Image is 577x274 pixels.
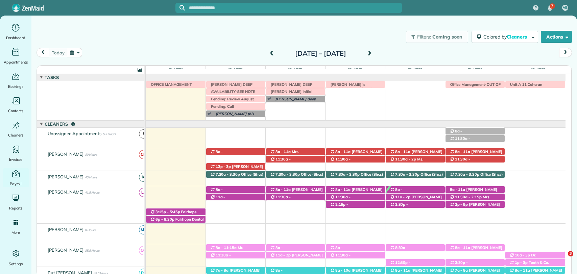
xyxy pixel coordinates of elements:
span: Dashboard [6,34,25,41]
span: [PERSON_NAME] ([PHONE_NUMBER]) [390,149,442,159]
span: 5.3 Hours [103,132,116,136]
span: 8a - 11a [455,149,471,154]
div: [STREET_ADDRESS] [446,201,505,208]
span: 40 Hours [85,175,97,179]
span: 1p - 3p [514,260,528,265]
div: [STREET_ADDRESS] [386,194,445,201]
span: Office (Shcs) ([PHONE_NUMBER]) [210,172,264,181]
div: [STREET_ADDRESS] [505,259,566,266]
span: [PERSON_NAME] initial [267,89,313,94]
div: [STREET_ADDRESS] [326,194,385,201]
div: [STREET_ADDRESS] [146,216,205,223]
span: [PERSON_NAME] ([PHONE_NUMBER]) [390,195,442,204]
span: [PERSON_NAME] ([PHONE_NUMBER]) [270,200,312,209]
span: 12:30p - 3p [390,260,411,270]
span: [PERSON_NAME] is scheduled [DATE] but if we have something on 10/16 or 10/17 reschedule her for t... [327,82,381,106]
span: [PERSON_NAME] ([PHONE_NUMBER]) [330,200,367,209]
span: [PERSON_NAME] [46,189,85,195]
a: Cleaners [3,120,29,139]
span: 8a - 11a [335,149,351,154]
div: [STREET_ADDRESS] [446,244,505,251]
span: ! [139,129,148,139]
span: 0 Hours [85,228,95,232]
span: [PERSON_NAME] ([PHONE_NUMBER]) [210,164,263,174]
div: [STREET_ADDRESS] [505,267,566,274]
span: 35.8 Hours [85,249,99,252]
span: 11a - 2p [395,195,411,199]
span: [PERSON_NAME] ([PHONE_NUMBER]) [210,200,253,209]
div: [STREET_ADDRESS] [326,252,385,259]
span: 7:30a - 3:30p [275,172,300,177]
svg: Focus search [179,5,185,10]
span: 6p - 8:30p [155,217,175,222]
span: 11:30a - 2:15p [455,195,482,199]
div: [STREET_ADDRESS] [446,135,505,142]
span: Mrs. [PERSON_NAME] ([PHONE_NUMBER]) [270,149,307,164]
div: 19272 [US_STATE] 181 - Fairhope, AL, 36532 [446,259,505,266]
span: [PERSON_NAME] ([PHONE_NUMBER]) [210,154,255,164]
span: [PERSON_NAME] ([PHONE_NUMBER]) [330,162,367,171]
span: 8a - 10a [335,268,351,273]
span: Unit A 11 Cohcran [507,82,543,87]
div: [STREET_ADDRESS] [206,252,265,259]
span: 11:30a - 2p [330,195,351,204]
span: Pending: Call [PERSON_NAME] to get payment detials [208,104,253,119]
span: Fairhope Dental Associates ([PHONE_NUMBER]) [150,209,196,224]
div: [STREET_ADDRESS] [386,259,445,266]
button: Colored byCleaners [472,31,538,43]
span: 12p - 3p [215,164,232,169]
div: 11940 [US_STATE] 181 - Fairhope, AL, 36532 [326,171,385,178]
span: Office (Shcs) ([PHONE_NUMBER]) [390,172,443,181]
div: [STREET_ADDRESS] [386,148,445,155]
div: [STREET_ADDRESS] [326,244,385,251]
span: More [11,229,20,236]
span: [PERSON_NAME] ([PHONE_NUMBER]) [450,141,492,151]
span: 7 [551,3,553,9]
span: [PERSON_NAME] ([PHONE_NUMBER]) [270,250,315,260]
span: 41.8 Hours [85,191,99,194]
div: [STREET_ADDRESS] [386,186,445,193]
div: [STREET_ADDRESS][PERSON_NAME] [505,252,566,259]
span: [PERSON_NAME] ([PHONE_NUMBER]) [270,162,307,171]
div: [STREET_ADDRESS] [266,267,325,274]
span: 8a - 11a [455,245,471,250]
span: [PERSON_NAME] ([PHONE_NUMBER]) [330,149,383,159]
span: Payroll [10,180,22,187]
span: Reports [9,205,23,211]
span: [PERSON_NAME] ([PHONE_NUMBER]) [390,192,434,202]
div: [STREET_ADDRESS] [446,194,505,201]
a: Payroll [3,168,29,187]
span: 11a - 2p [275,253,291,257]
span: Cleaners [43,121,76,127]
span: 7a - 8a [455,268,468,273]
span: OFFICE MANAGEMENT AVAILABLE [147,82,192,92]
span: Tasks [43,75,60,80]
div: [STREET_ADDRESS] [326,148,385,155]
div: [STREET_ADDRESS] [446,267,505,274]
span: 8a - 11a [395,149,411,154]
span: 2p - 5p [455,202,468,207]
a: Bookings [3,71,29,90]
span: [PERSON_NAME] [46,227,85,232]
span: 10a - 3p [514,253,531,257]
div: [STREET_ADDRESS] [326,201,385,208]
a: Appointments [3,47,29,66]
span: 8a - 10:30a [390,187,403,197]
span: VB [563,5,568,10]
button: Focus search [175,5,185,10]
div: [STREET_ADDRESS] [206,244,265,251]
span: [PERSON_NAME] ([PHONE_NUMBER]) [270,253,323,262]
span: [PERSON_NAME] ([PHONE_NUMBER]) [330,207,372,217]
span: Office (Shcs) ([PHONE_NUMBER]) [330,172,383,181]
span: IA [139,173,148,182]
button: next [559,48,572,57]
div: [STREET_ADDRESS] [446,128,505,135]
div: [STREET_ADDRESS] [446,186,505,193]
span: [PERSON_NAME] ([PHONE_NUMBER]) [330,258,372,267]
div: 7 unread notifications [543,1,557,16]
span: 8a - 10:30a [270,245,283,255]
span: Bookings [8,83,24,90]
span: Pending: Review August payments and make sure theres no balance [208,97,255,111]
span: 11:30a - 3p [270,157,291,166]
span: [PERSON_NAME] ([PHONE_NUMBER]) [390,250,434,260]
